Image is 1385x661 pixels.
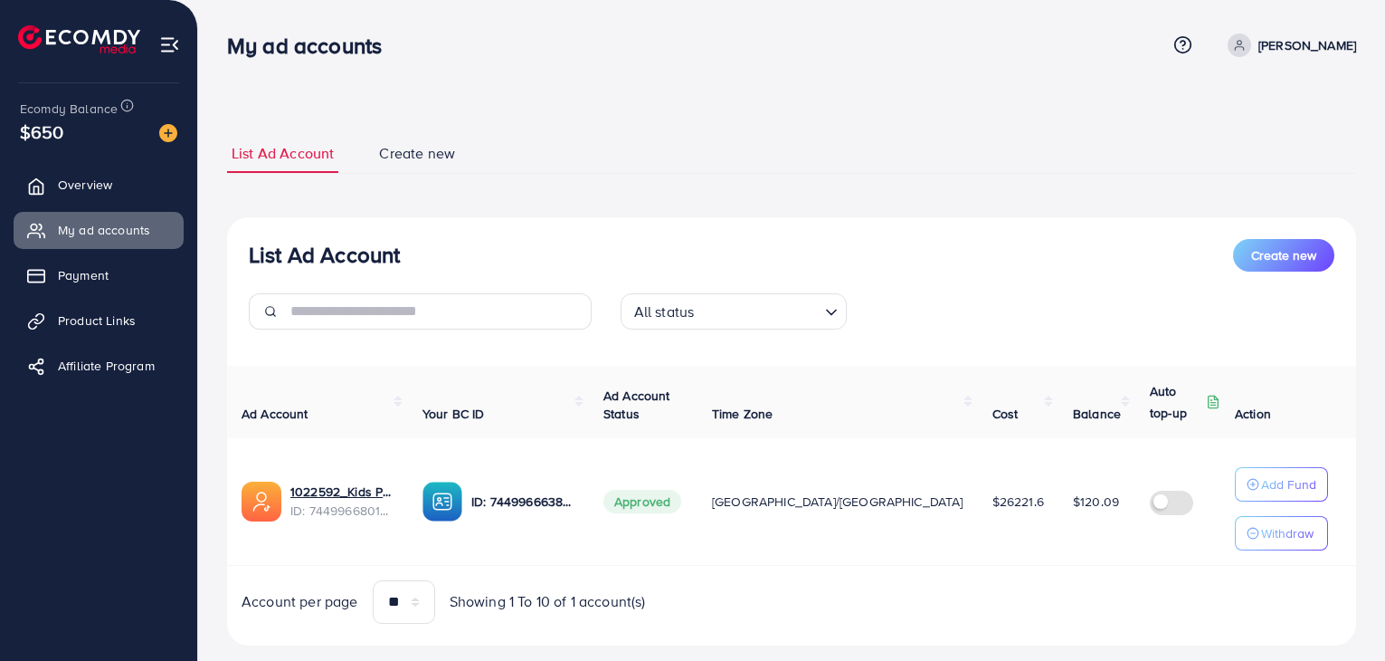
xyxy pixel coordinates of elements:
[20,100,118,118] span: Ecomdy Balance
[290,483,394,520] div: <span class='underline'>1022592_Kids Plaza_1734580571647</span></br>7449966801595088913
[992,405,1019,423] span: Cost
[14,257,184,293] a: Payment
[471,491,574,513] p: ID: 7449966638168178689
[992,493,1044,511] span: $26221.6
[450,591,646,612] span: Showing 1 To 10 of 1 account(s)
[20,119,64,145] span: $650
[1251,246,1316,264] span: Create new
[290,502,394,520] span: ID: 7449966801595088913
[712,493,963,511] span: [GEOGRAPHIC_DATA]/[GEOGRAPHIC_DATA]
[58,311,136,330] span: Product Links
[1073,493,1119,511] span: $120.09
[1235,405,1271,423] span: Action
[1220,34,1356,57] a: [PERSON_NAME]
[14,212,184,248] a: My ad accounts
[1261,474,1316,495] p: Add Fund
[422,482,462,522] img: ic-ba-acc.ded83a64.svg
[232,143,334,164] span: List Ad Account
[14,167,184,203] a: Overview
[242,591,358,612] span: Account per page
[14,302,184,339] a: Product Links
[1235,516,1328,551] button: Withdraw
[159,34,180,55] img: menu
[712,405,773,423] span: Time Zone
[699,295,817,325] input: Search for option
[631,299,698,325] span: All status
[58,176,112,194] span: Overview
[1073,405,1121,423] span: Balance
[290,483,394,501] a: 1022592_Kids Plaza_1734580571647
[603,490,681,513] span: Approved
[18,25,140,53] img: logo
[242,405,308,423] span: Ad Account
[58,221,150,239] span: My ad accounts
[227,33,396,59] h3: My ad accounts
[14,348,184,384] a: Affiliate Program
[1233,239,1334,272] button: Create new
[1261,522,1314,544] p: Withdraw
[422,405,485,423] span: Your BC ID
[1235,467,1328,502] button: Add Fund
[249,242,400,268] h3: List Ad Account
[621,293,847,330] div: Search for option
[603,387,670,423] span: Ad Account Status
[58,357,155,375] span: Affiliate Program
[1150,380,1202,424] p: Auto top-up
[159,124,177,142] img: image
[379,143,455,164] span: Create new
[242,482,281,522] img: ic-ads-acc.e4c84228.svg
[1258,34,1356,56] p: [PERSON_NAME]
[58,266,109,284] span: Payment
